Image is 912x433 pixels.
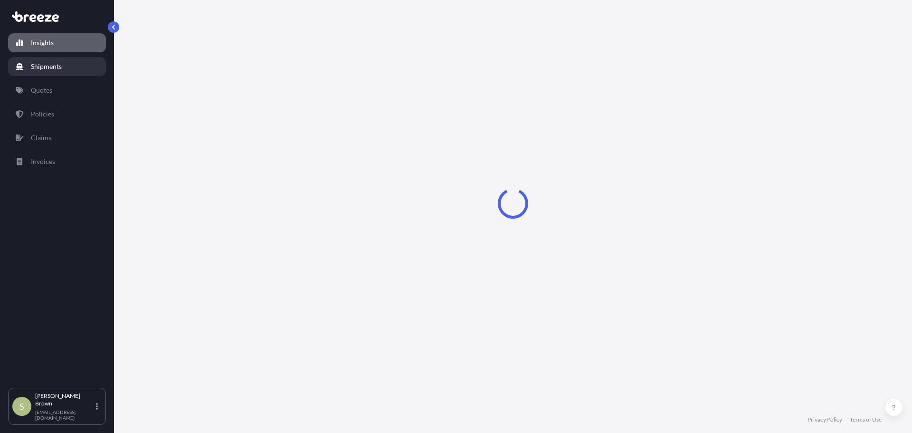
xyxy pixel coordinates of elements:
[8,33,106,52] a: Insights
[8,105,106,124] a: Policies
[19,402,24,411] span: S
[8,128,106,147] a: Claims
[31,133,51,143] p: Claims
[8,57,106,76] a: Shipments
[8,81,106,100] a: Quotes
[850,416,882,423] a: Terms of Use
[31,62,62,71] p: Shipments
[31,38,54,48] p: Insights
[31,86,52,95] p: Quotes
[35,392,94,407] p: [PERSON_NAME] Brown
[31,109,54,119] p: Policies
[807,416,842,423] a: Privacy Policy
[31,157,55,166] p: Invoices
[35,409,94,421] p: [EMAIL_ADDRESS][DOMAIN_NAME]
[8,152,106,171] a: Invoices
